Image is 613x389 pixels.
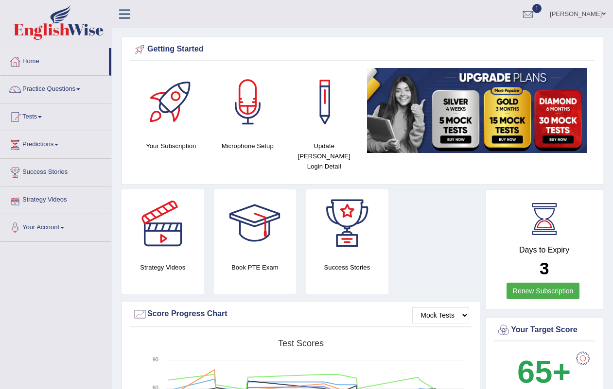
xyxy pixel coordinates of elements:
h4: Microphone Setup [214,141,280,151]
a: Renew Subscription [507,283,580,299]
img: small5.jpg [367,68,587,153]
b: 3 [540,259,549,278]
a: Predictions [0,131,111,155]
a: Strategy Videos [0,186,111,211]
span: 1 [532,4,542,13]
div: Your Target Score [496,323,592,338]
h4: Update [PERSON_NAME] Login Detail [291,141,357,171]
a: Practice Questions [0,76,111,100]
h4: Book PTE Exam [214,262,297,272]
div: Getting Started [133,42,592,57]
a: Home [0,48,109,72]
h4: Success Stories [306,262,388,272]
a: Your Account [0,214,111,238]
a: Success Stories [0,159,111,183]
a: Tests [0,103,111,128]
h4: Strategy Videos [122,262,204,272]
div: Score Progress Chart [133,307,469,321]
h4: Days to Expiry [496,246,592,254]
tspan: Test scores [278,338,324,348]
h4: Your Subscription [138,141,204,151]
text: 90 [153,356,158,362]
